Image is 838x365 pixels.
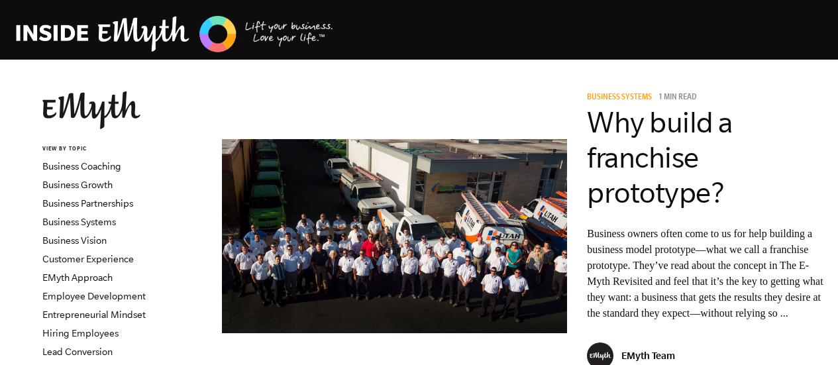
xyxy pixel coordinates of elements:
[42,91,140,129] img: EMyth
[42,235,107,246] a: Business Vision
[658,93,697,103] p: 1 min read
[621,350,675,361] p: EMyth Team
[587,106,733,209] a: Why build a franchise prototype?
[42,291,146,301] a: Employee Development
[42,180,113,190] a: Business Growth
[16,14,334,54] img: EMyth Business Coaching
[587,226,828,321] p: Business owners often come to us for help building a business model prototype—what we call a fran...
[42,161,121,172] a: Business Coaching
[42,328,119,339] a: Hiring Employees
[42,346,113,357] a: Lead Conversion
[42,198,133,209] a: Business Partnerships
[42,254,134,264] a: Customer Experience
[42,217,116,227] a: Business Systems
[587,93,656,103] a: Business Systems
[42,272,113,283] a: EMyth Approach
[42,145,202,154] h6: VIEW BY TOPIC
[587,93,652,103] span: Business Systems
[772,301,838,365] iframe: Chat Widget
[222,139,567,333] img: business model prototype
[42,309,146,320] a: Entrepreneurial Mindset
